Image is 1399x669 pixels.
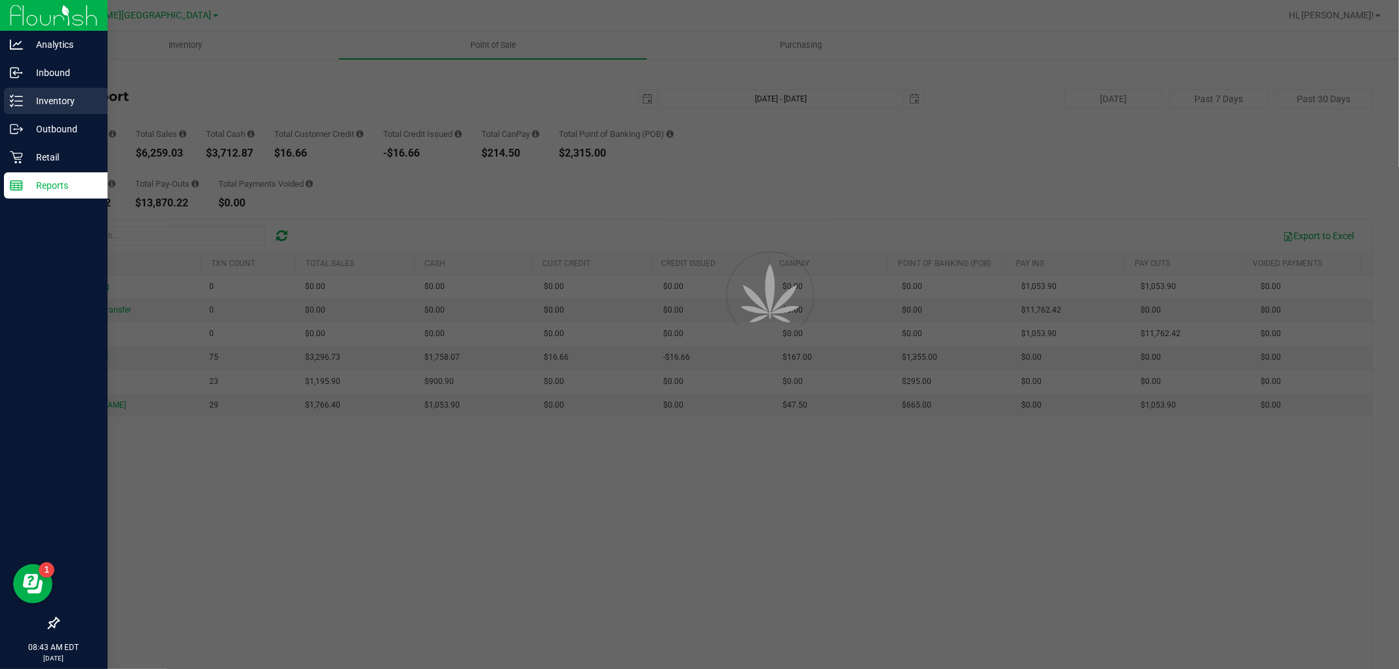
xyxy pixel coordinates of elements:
[10,66,23,79] inline-svg: Inbound
[6,653,102,663] p: [DATE]
[10,179,23,192] inline-svg: Reports
[13,564,52,603] iframe: Resource center
[23,178,102,193] p: Reports
[23,93,102,109] p: Inventory
[10,94,23,107] inline-svg: Inventory
[23,121,102,137] p: Outbound
[10,38,23,51] inline-svg: Analytics
[6,641,102,653] p: 08:43 AM EDT
[23,65,102,81] p: Inbound
[23,37,102,52] p: Analytics
[39,562,54,578] iframe: Resource center unread badge
[23,149,102,165] p: Retail
[10,151,23,164] inline-svg: Retail
[10,123,23,136] inline-svg: Outbound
